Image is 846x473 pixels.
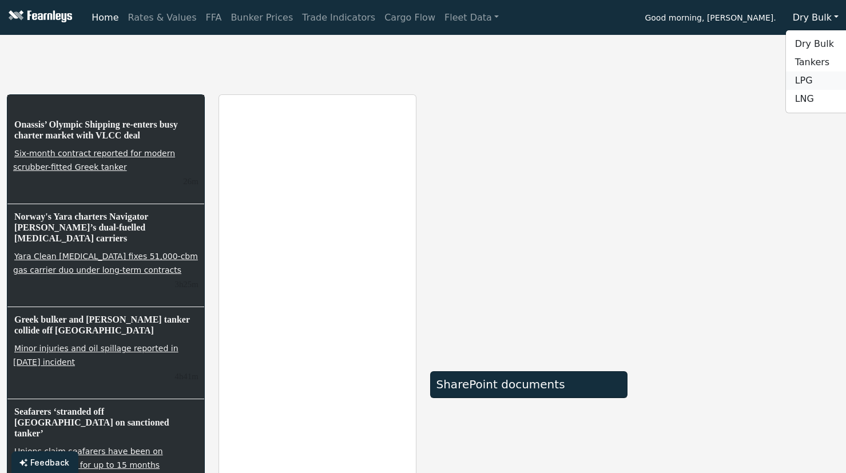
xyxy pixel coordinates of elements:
[645,9,776,29] span: Good morning, [PERSON_NAME].
[174,372,198,381] small: 02/09/2025, 04:53:31
[436,377,622,391] div: SharePoint documents
[297,6,380,29] a: Trade Indicators
[13,210,198,245] h6: Norway's Yara charters Navigator [PERSON_NAME]’s dual-fuelled [MEDICAL_DATA] carriers
[13,148,175,173] a: Six-month contract reported for modern scrubber-fitted Greek tanker
[13,251,198,276] a: Yara Clean [MEDICAL_DATA] fixes 51,000-cbm gas carrier duo under long-term contracts
[380,6,440,29] a: Cargo Flow
[641,232,839,357] iframe: mini symbol-overview TradingView widget
[87,6,123,29] a: Home
[7,39,839,81] iframe: tickers TradingView widget
[226,6,297,29] a: Bunker Prices
[641,94,839,220] iframe: mini symbol-overview TradingView widget
[174,280,198,289] small: 02/09/2025, 05:08:52
[13,313,198,337] h6: Greek bulker and [PERSON_NAME] tanker collide off [GEOGRAPHIC_DATA]
[13,446,163,471] a: Unions claim seafarers have been on chemical tanker for up to 15 months
[13,343,178,368] a: Minor injuries and oil spillage reported in [DATE] incident
[430,94,628,359] iframe: market overview TradingView widget
[6,10,72,25] img: Fearnleys Logo
[13,118,198,142] h6: Onassis’ Olympic Shipping re-enters busy charter market with VLCC deal
[13,405,198,440] h6: Seafarers ‘stranded off [GEOGRAPHIC_DATA] on sanctioned tanker’
[785,7,846,29] button: Dry Bulk
[124,6,201,29] a: Rates & Values
[440,6,503,29] a: Fleet Data
[183,177,198,186] small: 02/09/2025, 08:07:55
[201,6,227,29] a: FFA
